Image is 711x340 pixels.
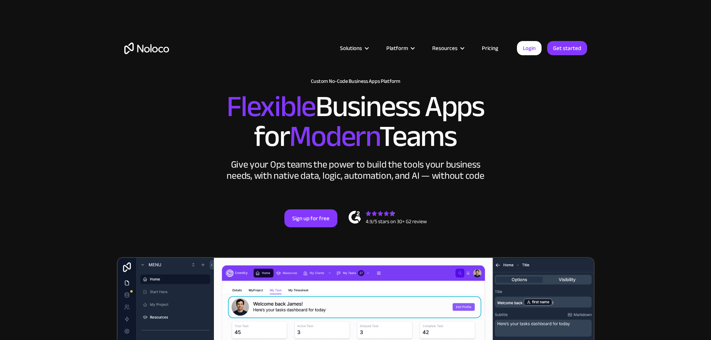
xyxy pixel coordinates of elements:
div: Give your Ops teams the power to build the tools your business needs, with native data, logic, au... [225,159,486,181]
a: Sign up for free [284,209,337,227]
div: Resources [423,43,473,53]
h2: Business Apps for Teams [124,92,587,152]
span: Flexible [227,79,315,134]
div: Solutions [331,43,377,53]
div: Solutions [340,43,362,53]
a: Get started [547,41,587,55]
a: home [124,43,169,54]
a: Login [517,41,542,55]
span: Modern [289,109,379,164]
div: Platform [377,43,423,53]
a: Pricing [473,43,508,53]
div: Resources [432,43,458,53]
div: Platform [386,43,408,53]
